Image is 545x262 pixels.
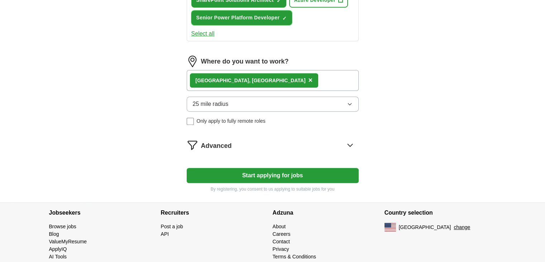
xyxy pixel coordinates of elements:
button: 25 mile radius [187,97,359,112]
a: Blog [49,231,59,237]
img: location.png [187,56,198,67]
span: Senior Power Platform Developer [196,14,280,22]
button: Start applying for jobs [187,168,359,183]
span: Advanced [201,141,232,151]
a: ValueMyResume [49,239,87,244]
a: About [273,224,286,229]
a: AI Tools [49,254,67,259]
div: , [GEOGRAPHIC_DATA] [196,77,306,84]
span: × [308,76,312,84]
a: Post a job [161,224,183,229]
button: Senior Power Platform Developer✓ [191,10,292,25]
button: Select all [191,29,215,38]
a: Terms & Conditions [273,254,316,259]
a: Careers [273,231,291,237]
span: Only apply to fully remote roles [197,117,266,125]
a: ApplyIQ [49,246,67,252]
span: [GEOGRAPHIC_DATA] [399,224,451,231]
button: × [308,75,312,86]
span: ✓ [282,15,287,21]
a: Browse jobs [49,224,76,229]
img: filter [187,139,198,151]
img: US flag [384,223,396,231]
button: change [454,224,470,231]
input: Only apply to fully remote roles [187,118,194,125]
a: Privacy [273,246,289,252]
span: 25 mile radius [193,100,229,108]
label: Where do you want to work? [201,57,289,66]
a: API [161,231,169,237]
strong: [GEOGRAPHIC_DATA] [196,78,249,83]
p: By registering, you consent to us applying to suitable jobs for you [187,186,359,192]
h4: Country selection [384,203,496,223]
a: Contact [273,239,290,244]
